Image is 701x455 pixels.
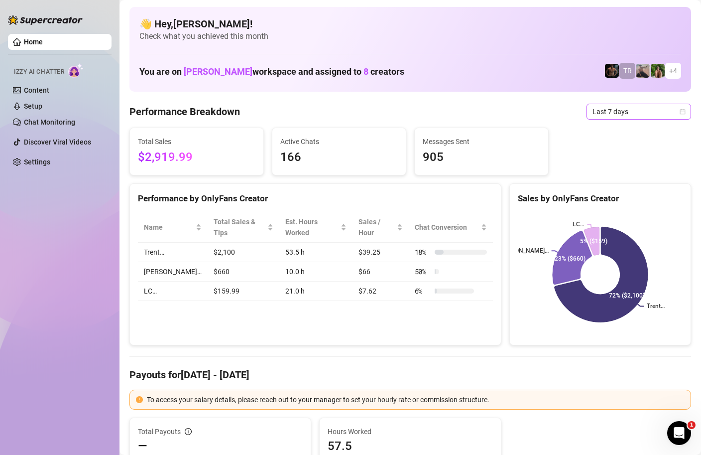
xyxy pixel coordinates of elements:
[352,262,408,282] td: $66
[214,216,265,238] span: Total Sales & Tips
[415,266,431,277] span: 50 %
[138,136,255,147] span: Total Sales
[138,262,208,282] td: [PERSON_NAME]…
[636,64,650,78] img: LC
[280,148,398,167] span: 166
[285,216,339,238] div: Est. Hours Worked
[138,426,181,437] span: Total Payouts
[24,38,43,46] a: Home
[363,66,368,77] span: 8
[14,67,64,77] span: Izzy AI Chatter
[415,222,479,233] span: Chat Conversion
[352,282,408,301] td: $7.62
[129,368,691,382] h4: Payouts for [DATE] - [DATE]
[605,64,619,78] img: Trent
[68,63,84,78] img: AI Chatter
[518,192,683,205] div: Sales by OnlyFans Creator
[328,426,492,437] span: Hours Worked
[423,148,540,167] span: 905
[352,212,408,243] th: Sales / Hour
[573,221,584,228] text: LC…
[138,212,208,243] th: Name
[138,243,208,262] td: Trent…
[328,438,492,454] span: 57.5
[647,303,665,310] text: Trent…
[24,118,75,126] a: Chat Monitoring
[415,247,431,258] span: 18 %
[688,421,696,429] span: 1
[139,17,681,31] h4: 👋 Hey, [PERSON_NAME] !
[415,286,431,297] span: 6 %
[208,262,279,282] td: $660
[8,15,83,25] img: logo-BBDzfeDw.svg
[138,192,493,205] div: Performance by OnlyFans Creator
[139,66,404,77] h1: You are on workspace and assigned to creators
[208,212,279,243] th: Total Sales & Tips
[498,248,548,255] text: [PERSON_NAME]…
[669,65,677,76] span: + 4
[129,105,240,119] h4: Performance Breakdown
[138,282,208,301] td: LC…
[352,243,408,262] td: $39.25
[147,394,685,405] div: To access your salary details, please reach out to your manager to set your hourly rate or commis...
[138,148,255,167] span: $2,919.99
[136,396,143,403] span: exclamation-circle
[358,216,394,238] span: Sales / Hour
[185,428,192,435] span: info-circle
[279,282,352,301] td: 21.0 h
[208,243,279,262] td: $2,100
[139,31,681,42] span: Check what you achieved this month
[184,66,252,77] span: [PERSON_NAME]
[680,109,686,115] span: calendar
[623,65,632,76] span: TR
[279,243,352,262] td: 53.5 h
[24,138,91,146] a: Discover Viral Videos
[409,212,493,243] th: Chat Conversion
[138,438,147,454] span: —
[144,222,194,233] span: Name
[24,158,50,166] a: Settings
[24,102,42,110] a: Setup
[651,64,665,78] img: Nathaniel
[24,86,49,94] a: Content
[592,104,685,119] span: Last 7 days
[208,282,279,301] td: $159.99
[279,262,352,282] td: 10.0 h
[667,421,691,445] iframe: Intercom live chat
[423,136,540,147] span: Messages Sent
[280,136,398,147] span: Active Chats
